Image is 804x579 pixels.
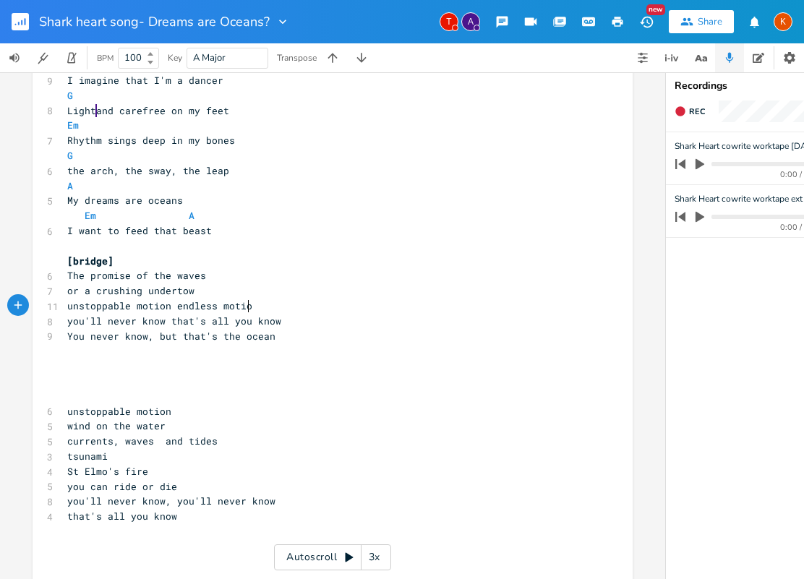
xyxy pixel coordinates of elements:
span: the arch, the sway, the leap [67,164,229,177]
span: G [67,89,73,102]
span: unstoppable motion [67,405,171,418]
div: Teresa Chandler [440,12,458,31]
span: you'll never know, you'll never know [67,494,275,507]
div: Autoscroll [274,544,391,570]
span: or a crushing undertow [67,284,194,297]
span: Light and carefree on my feet [67,104,229,117]
button: New [632,9,661,35]
div: BPM [97,54,114,62]
span: My dreams are oceans [67,194,183,207]
div: New [646,4,665,15]
div: Key [168,53,182,62]
button: K [774,5,792,38]
span: A [67,179,73,192]
div: 3x [362,544,388,570]
span: Rhythm sings deep in my bones [67,134,235,147]
span: [bridge] [67,254,114,267]
div: Share [698,15,722,28]
span: tsunami [67,450,108,463]
span: you'll never know that's all you know [67,314,281,327]
span: G [67,149,73,162]
span: Rec [689,106,705,117]
button: Rec [669,100,711,123]
span: Em [85,209,96,222]
div: Transpose [277,53,317,62]
span: You never know, but that's the ocean [67,330,275,343]
span: unstoppable motion endless motio [67,299,252,312]
span: The promise of the waves [67,269,206,282]
span: that's all you know [67,510,177,523]
span: St Elmo's fire [67,465,148,478]
div: alliemoss [461,12,480,31]
span: I want to feed that beast [67,224,212,237]
span: currents, waves and tides [67,434,218,447]
button: Share [669,10,734,33]
span: I imagine that I'm a dancer [67,74,223,87]
span: Shark heart song- Dreams are Oceans? [39,15,270,28]
span: Em [67,119,79,132]
span: wind on the water [67,419,166,432]
span: A Major [193,51,226,64]
span: A [189,209,194,222]
div: Karen Pentland [774,12,792,31]
span: you can ride or die [67,480,177,493]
